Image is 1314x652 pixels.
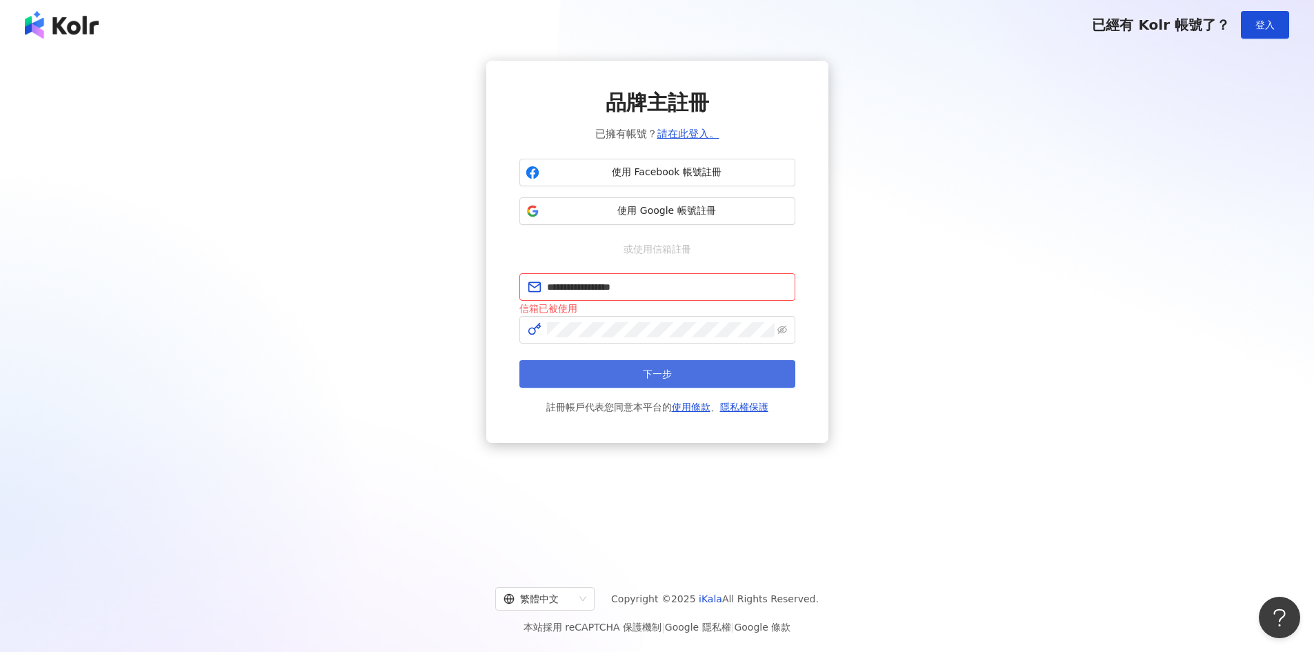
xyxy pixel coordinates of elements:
[545,204,789,218] span: 使用 Google 帳號註冊
[777,325,787,335] span: eye-invisible
[657,128,719,140] a: 請在此登入。
[545,166,789,179] span: 使用 Facebook 帳號註冊
[665,622,731,633] a: Google 隱私權
[661,622,665,633] span: |
[1259,597,1300,638] iframe: Help Scout Beacon - Open
[720,402,768,413] a: 隱私權保護
[519,360,795,388] button: 下一步
[606,88,709,117] span: 品牌主註冊
[1092,17,1230,33] span: 已經有 Kolr 帳號了？
[699,593,722,604] a: iKala
[519,197,795,225] button: 使用 Google 帳號註冊
[524,619,790,635] span: 本站採用 reCAPTCHA 保護機制
[614,241,701,257] span: 或使用信箱註冊
[25,11,99,39] img: logo
[611,591,819,607] span: Copyright © 2025 All Rights Reserved.
[731,622,735,633] span: |
[504,588,574,610] div: 繁體中文
[519,301,795,316] div: 信箱已被使用
[643,368,672,379] span: 下一步
[734,622,790,633] a: Google 條款
[1255,19,1275,30] span: 登入
[546,399,768,415] span: 註冊帳戶代表您同意本平台的 、
[519,159,795,186] button: 使用 Facebook 帳號註冊
[1241,11,1289,39] button: 登入
[595,126,719,142] span: 已擁有帳號？
[672,402,710,413] a: 使用條款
